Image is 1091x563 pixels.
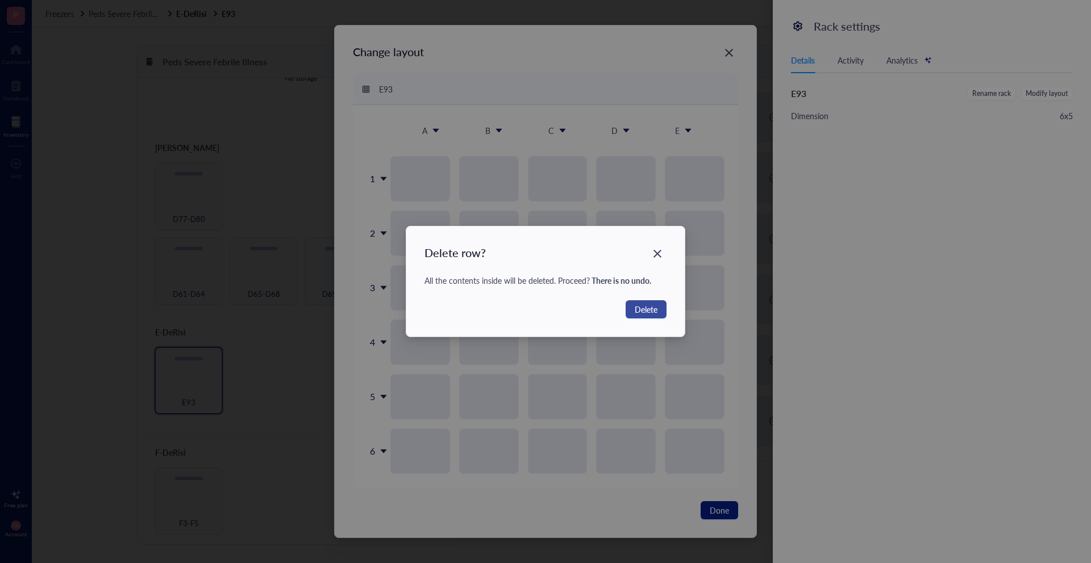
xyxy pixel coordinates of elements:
[648,245,667,263] button: Close
[590,275,651,286] span: There is no undo.
[424,245,667,261] div: Delete row?
[424,274,667,287] div: All the contents inside will be deleted. Proceed?
[648,247,667,261] span: Close
[635,303,657,316] span: Delete
[626,300,667,318] button: Delete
